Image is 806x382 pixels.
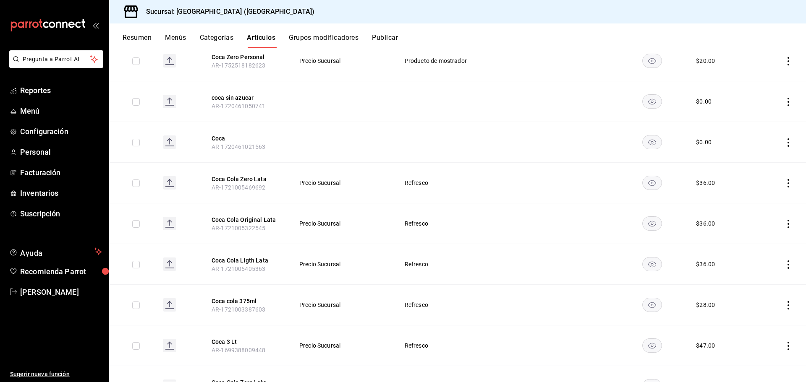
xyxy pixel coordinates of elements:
button: edit-product-location [212,53,279,61]
button: edit-product-location [212,175,279,183]
span: Pregunta a Parrot AI [23,55,90,64]
button: actions [784,220,793,228]
button: edit-product-location [212,94,279,102]
button: actions [784,138,793,147]
button: availability-product [642,338,662,353]
a: Pregunta a Parrot AI [6,61,103,70]
button: actions [784,179,793,187]
span: AR-1721005469692 [212,184,265,191]
span: Refresco [405,261,524,267]
span: AR-1720461021563 [212,143,265,150]
span: AR-1752518182623 [212,62,265,69]
button: Resumen [123,34,152,48]
span: Ayuda [20,247,91,257]
div: $ 0.00 [696,97,712,106]
button: edit-product-location [212,338,279,346]
span: AR-1699388009448 [212,347,265,353]
div: $ 36.00 [696,260,715,268]
span: Precio Sucursal [299,180,384,186]
div: navigation tabs [123,34,806,48]
span: Configuración [20,126,102,137]
button: availability-product [642,135,662,149]
button: edit-product-location [212,216,279,224]
button: edit-product-location [212,134,279,143]
button: availability-product [642,94,662,109]
span: Sugerir nueva función [10,370,102,379]
div: $ 0.00 [696,138,712,146]
span: Refresco [405,221,524,226]
span: Menú [20,105,102,117]
span: Precio Sucursal [299,58,384,64]
button: edit-product-location [212,297,279,305]
span: Personal [20,146,102,158]
button: Grupos modificadores [289,34,359,48]
button: Menús [165,34,186,48]
span: Recomienda Parrot [20,266,102,277]
span: Precio Sucursal [299,343,384,348]
button: availability-product [642,216,662,231]
div: $ 20.00 [696,57,715,65]
span: [PERSON_NAME] [20,286,102,298]
span: AR-1721005405363 [212,265,265,272]
button: open_drawer_menu [92,22,99,29]
button: availability-product [642,176,662,190]
button: actions [784,301,793,309]
span: AR-1720461050741 [212,103,265,109]
button: actions [784,342,793,350]
button: Artículos [247,34,275,48]
button: Publicar [372,34,398,48]
span: Producto de mostrador [405,58,524,64]
span: Refresco [405,180,524,186]
button: Pregunta a Parrot AI [9,50,103,68]
span: Suscripción [20,208,102,219]
span: Reportes [20,85,102,96]
button: actions [784,57,793,65]
button: actions [784,260,793,269]
span: Inventarios [20,187,102,199]
span: Precio Sucursal [299,302,384,308]
span: AR-1721005322545 [212,225,265,231]
span: Refresco [405,302,524,308]
span: AR-1721003387603 [212,306,265,313]
div: $ 47.00 [696,341,715,350]
span: Facturación [20,167,102,178]
div: $ 36.00 [696,179,715,187]
div: $ 36.00 [696,219,715,228]
span: Refresco [405,343,524,348]
button: Categorías [200,34,234,48]
button: availability-product [642,298,662,312]
button: availability-product [642,257,662,271]
span: Precio Sucursal [299,261,384,267]
span: Precio Sucursal [299,221,384,226]
button: edit-product-location [212,256,279,265]
div: $ 28.00 [696,301,715,309]
button: availability-product [642,54,662,68]
button: actions [784,98,793,106]
h3: Sucursal: [GEOGRAPHIC_DATA] ([GEOGRAPHIC_DATA]) [139,7,314,17]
